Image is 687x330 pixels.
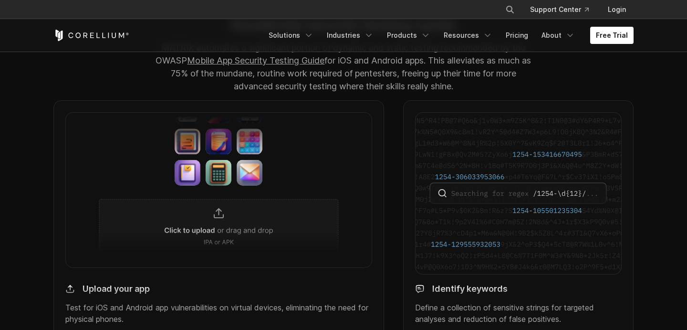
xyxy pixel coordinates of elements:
[65,112,372,267] img: MATRIX_Feature_Upload
[381,27,436,44] a: Products
[432,284,508,295] h4: Identify keywords
[65,302,372,325] p: Test for iOS and Android app vulnerabilities on virtual devices, eliminating the need for physica...
[65,284,75,295] img: Upload
[590,27,634,44] a: Free Trial
[321,27,379,44] a: Industries
[500,27,534,44] a: Pricing
[83,284,150,295] h4: Upload your app
[438,27,498,44] a: Resources
[53,30,129,41] a: Corellium Home
[187,55,324,65] a: Mobile App Security Testing Guide
[600,1,634,18] a: Login
[263,27,319,44] a: Solutions
[522,1,596,18] a: Support Center
[415,284,425,295] img: icon--keyword
[415,302,622,325] p: Define a collection of sensitive strings for targeted analyses and reduction of false positives.
[415,112,622,274] img: MATRIX_Feature_Keywords
[263,27,634,44] div: Navigation Menu
[494,1,634,18] div: Navigation Menu
[501,1,519,18] button: Search
[153,41,533,93] p: MATRIX automates a significant portion of dynamic and static testing recommended by the OWASP for...
[536,27,581,44] a: About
